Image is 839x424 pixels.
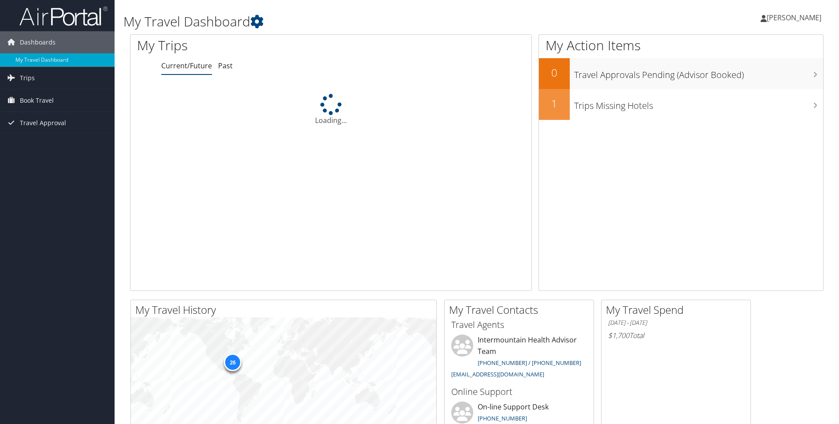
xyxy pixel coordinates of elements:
[539,89,823,120] a: 1Trips Missing Hotels
[574,95,823,112] h3: Trips Missing Hotels
[20,112,66,134] span: Travel Approval
[761,4,830,31] a: [PERSON_NAME]
[218,61,233,71] a: Past
[539,36,823,55] h1: My Action Items
[451,319,587,331] h3: Travel Agents
[20,31,56,53] span: Dashboards
[137,36,358,55] h1: My Trips
[19,6,108,26] img: airportal-logo.png
[606,302,750,317] h2: My Travel Spend
[767,13,821,22] span: [PERSON_NAME]
[608,331,629,340] span: $1,700
[574,64,823,81] h3: Travel Approvals Pending (Advisor Booked)
[478,414,527,422] a: [PHONE_NUMBER]
[130,94,531,126] div: Loading...
[539,96,570,111] h2: 1
[478,359,581,367] a: [PHONE_NUMBER] / [PHONE_NUMBER]
[123,12,594,31] h1: My Travel Dashboard
[224,353,241,371] div: 26
[449,302,594,317] h2: My Travel Contacts
[447,335,591,382] li: Intermountain Health Advisor Team
[539,58,823,89] a: 0Travel Approvals Pending (Advisor Booked)
[608,331,744,340] h6: Total
[451,386,587,398] h3: Online Support
[20,67,35,89] span: Trips
[608,319,744,327] h6: [DATE] - [DATE]
[539,65,570,80] h2: 0
[135,302,436,317] h2: My Travel History
[451,370,544,378] a: [EMAIL_ADDRESS][DOMAIN_NAME]
[20,89,54,112] span: Book Travel
[161,61,212,71] a: Current/Future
